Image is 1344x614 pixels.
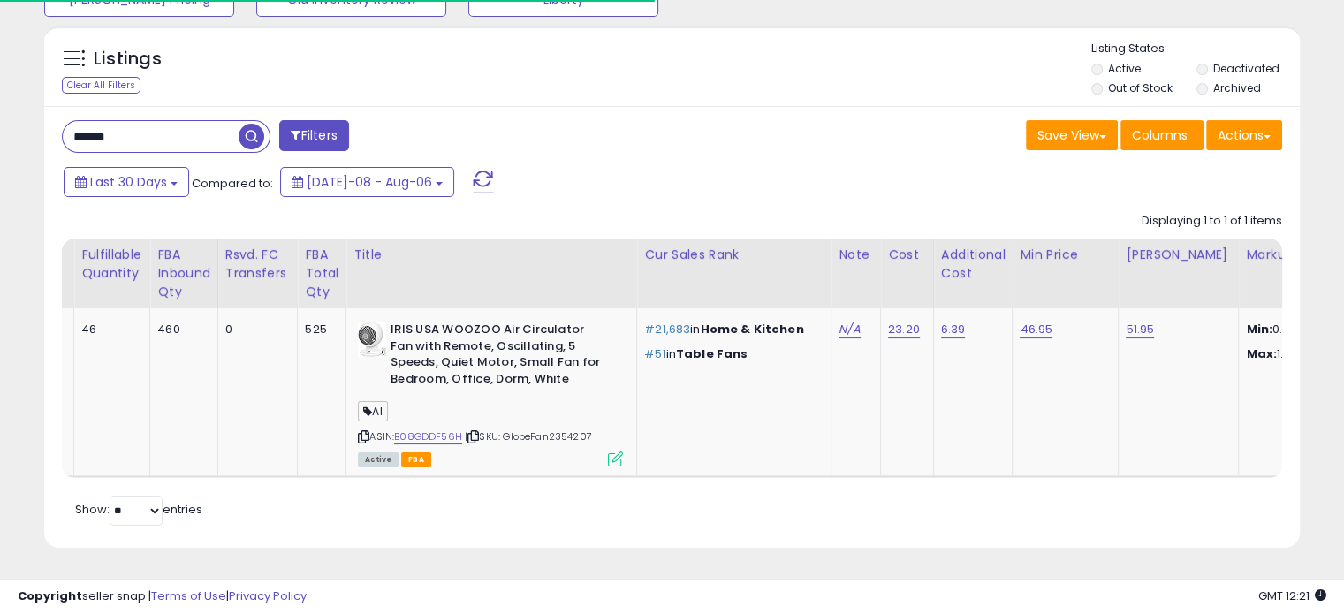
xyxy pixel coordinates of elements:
[1020,321,1052,338] a: 46.95
[358,322,386,357] img: 41vt8OhoaLL._SL40_.jpg
[1020,246,1111,264] div: Min Price
[1132,126,1188,144] span: Columns
[701,321,804,337] span: Home & Kitchen
[1246,321,1272,337] strong: Min:
[225,246,291,283] div: Rsvd. FC Transfers
[1206,120,1282,150] button: Actions
[81,246,142,283] div: Fulfillable Quantity
[64,167,189,197] button: Last 30 Days
[1212,80,1260,95] label: Archived
[644,246,824,264] div: Cur Sales Rank
[465,429,592,443] span: | SKU: GlobeFan2354207
[62,77,140,94] div: Clear All Filters
[676,345,748,362] span: Table Fans
[1108,80,1173,95] label: Out of Stock
[2,246,66,264] div: Velocity
[394,429,462,444] a: B08GDDF56H
[1258,587,1326,604] span: 2025-09-6 12:21 GMT
[18,587,82,604] strong: Copyright
[644,345,665,362] span: #51
[279,120,348,151] button: Filters
[307,173,432,191] span: [DATE]-08 - Aug-06
[1026,120,1118,150] button: Save View
[90,173,167,191] span: Last 30 Days
[1126,246,1231,264] div: [PERSON_NAME]
[1142,213,1282,230] div: Displaying 1 to 1 of 1 items
[225,322,285,337] div: 0
[18,588,307,605] div: seller snap | |
[941,321,966,338] a: 6.39
[353,246,629,264] div: Title
[888,246,926,264] div: Cost
[644,321,690,337] span: #21,683
[157,322,204,337] div: 460
[358,322,623,465] div: ASIN:
[305,322,332,337] div: 525
[151,587,226,604] a: Terms of Use
[229,587,307,604] a: Privacy Policy
[391,322,605,391] b: IRIS USA WOOZOO Air Circulator Fan with Remote, Oscillating, 5 Speeds, Quiet Motor, Small Fan for...
[81,322,136,337] div: 46
[157,246,210,301] div: FBA inbound Qty
[75,501,202,518] span: Show: entries
[1212,61,1279,76] label: Deactivated
[888,321,920,338] a: 23.20
[358,401,388,421] span: AI
[1120,120,1204,150] button: Columns
[1108,61,1141,76] label: Active
[94,47,162,72] h5: Listings
[1091,41,1300,57] p: Listing States:
[839,321,860,338] a: N/A
[358,452,399,467] span: All listings currently available for purchase on Amazon
[280,167,454,197] button: [DATE]-08 - Aug-06
[839,246,873,264] div: Note
[1246,345,1277,362] strong: Max:
[941,246,1006,283] div: Additional Cost
[401,452,431,467] span: FBA
[644,346,817,362] p: in
[305,246,338,301] div: FBA Total Qty
[644,322,817,337] p: in
[192,175,273,192] span: Compared to:
[1126,321,1154,338] a: 51.95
